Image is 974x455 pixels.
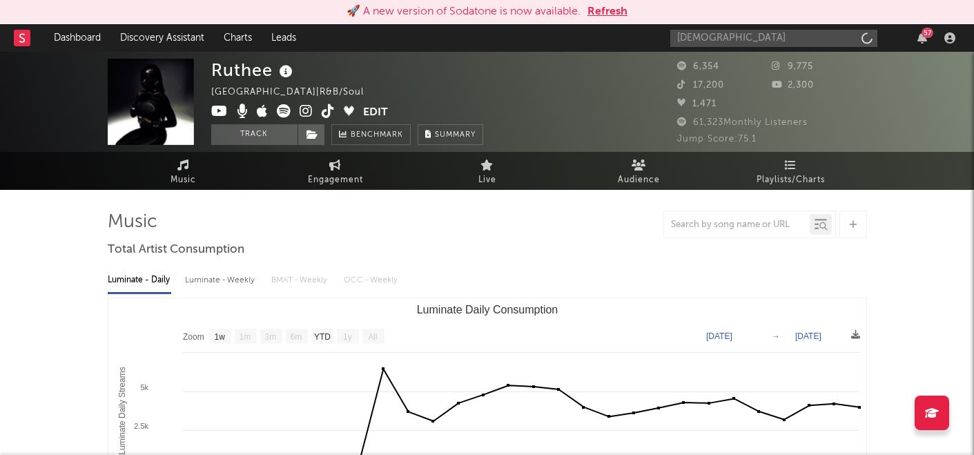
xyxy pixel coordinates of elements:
[922,28,933,38] div: 57
[587,3,627,20] button: Refresh
[313,332,330,342] text: YTD
[262,24,306,52] a: Leads
[211,124,298,145] button: Track
[134,422,148,430] text: 2.5k
[260,152,411,190] a: Engagement
[706,331,732,341] text: [DATE]
[185,269,257,292] div: Luminate - Weekly
[416,304,558,316] text: Luminate Daily Consumption
[418,124,483,145] button: Summary
[715,152,867,190] a: Playlists/Charts
[171,172,196,188] span: Music
[211,84,380,101] div: [GEOGRAPHIC_DATA] | R&B/Soul
[347,3,581,20] div: 🚀 A new version of Sodatone is now available.
[772,331,780,341] text: →
[108,152,260,190] a: Music
[563,152,715,190] a: Audience
[140,383,148,391] text: 5k
[264,332,276,342] text: 3m
[239,332,251,342] text: 1m
[108,269,171,292] div: Luminate - Daily
[772,81,814,90] span: 2,300
[211,59,296,81] div: Ruthee
[331,124,411,145] a: Benchmark
[351,127,403,144] span: Benchmark
[343,332,352,342] text: 1y
[411,152,563,190] a: Live
[670,30,877,47] input: Search for artists
[917,32,927,43] button: 57
[435,131,476,139] span: Summary
[664,220,810,231] input: Search by song name or URL
[677,135,757,144] span: Jump Score: 75.1
[363,104,388,122] button: Edit
[677,99,717,108] span: 1,471
[757,172,825,188] span: Playlists/Charts
[214,24,262,52] a: Charts
[183,332,204,342] text: Zoom
[308,172,363,188] span: Engagement
[677,81,724,90] span: 17,200
[214,332,225,342] text: 1w
[772,62,813,71] span: 9,775
[117,367,127,454] text: Luminate Daily Streams
[44,24,110,52] a: Dashboard
[290,332,302,342] text: 6m
[368,332,377,342] text: All
[677,118,808,127] span: 61,323 Monthly Listeners
[110,24,214,52] a: Discovery Assistant
[618,172,660,188] span: Audience
[795,331,821,341] text: [DATE]
[677,62,719,71] span: 6,354
[478,172,496,188] span: Live
[108,242,244,258] span: Total Artist Consumption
